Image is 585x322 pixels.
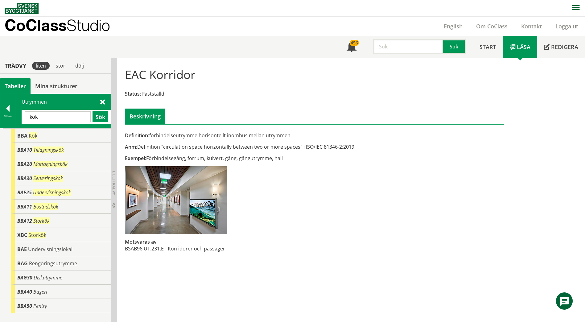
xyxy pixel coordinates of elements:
[28,232,46,238] span: Storkök
[28,246,72,253] span: Undervisningslokal
[473,36,503,58] a: Start
[11,171,111,185] div: Gå till informationssidan för CoClass Studio
[17,303,32,309] span: BBA50
[17,246,27,253] span: BAE
[347,43,356,52] span: Notifikationer
[350,40,359,46] div: 456
[11,299,111,313] div: Gå till informationssidan för CoClass Studio
[33,203,58,210] span: Bostadskök
[17,217,32,224] span: BBA12
[33,161,68,167] span: Mottagningskök
[111,171,117,195] span: Dölj trädvy
[29,260,77,267] span: Rengöringsutrymme
[33,175,63,182] span: Serveringskök
[31,78,82,94] a: Mina strukturer
[125,155,374,162] div: Förbindelsegång, förrum, kulvert, gång, gångutrymme, hall
[11,214,111,228] div: Gå till informationssidan för CoClass Studio
[480,43,496,51] span: Start
[125,238,157,245] span: Motsvaras av
[33,189,71,196] span: Undervisningskök
[17,189,32,196] span: BAE25
[17,203,32,210] span: BBA11
[17,132,27,139] span: BBA
[11,285,111,299] div: Gå till informationssidan för CoClass Studio
[33,217,50,224] span: Storkök
[17,260,28,267] span: BAG
[17,288,32,295] span: BBA40
[125,68,196,81] h1: EAC Korridor
[33,147,64,153] span: Tillagningskök
[125,132,374,139] div: förbindelseutrymme horisontellt inomhus mellan utrymmen
[142,90,164,97] span: Fastställd
[11,185,111,200] div: Gå till informationssidan för CoClass Studio
[437,23,469,30] a: English
[443,39,466,54] button: Sök
[11,242,111,256] div: Gå till informationssidan för CoClass Studio
[93,111,108,122] button: Sök
[125,143,374,150] div: Definition "circulation space horizontally between two or more spaces" i ISO/IEC 81346-2:2019.
[11,228,111,242] div: Gå till informationssidan för CoClass Studio
[125,109,165,124] div: Beskrivning
[469,23,514,30] a: Om CoClass
[125,166,227,234] img: eac-korridor.jpg
[17,232,27,238] span: XBC
[29,132,37,139] span: Kök
[0,114,16,119] div: Tillbaka
[100,98,105,105] span: Stäng sök
[34,274,62,281] span: Diskutrymme
[11,129,111,143] div: Gå till informationssidan för CoClass Studio
[52,62,69,70] div: stor
[549,23,585,30] a: Logga ut
[16,94,111,128] div: Utrymmen
[125,143,137,150] span: Anm:
[514,23,549,30] a: Kontakt
[537,36,585,58] a: Redigera
[17,175,32,182] span: BBA30
[551,43,578,51] span: Redigera
[125,155,146,162] span: Exempel:
[5,22,110,29] p: CoClass
[67,16,110,34] span: Studio
[72,62,88,70] div: dölj
[11,200,111,214] div: Gå till informationssidan för CoClass Studio
[11,270,111,285] div: Gå till informationssidan för CoClass Studio
[1,62,30,69] div: Trädvy
[125,245,151,252] td: BSAB96 UT:
[25,111,91,122] input: Sök
[517,43,530,51] span: Läsa
[503,36,537,58] a: Läsa
[125,90,141,97] span: Status:
[125,132,149,139] span: Definition:
[373,39,443,54] input: Sök
[11,143,111,157] div: Gå till informationssidan för CoClass Studio
[33,288,47,295] span: Bageri
[17,147,32,153] span: BBA10
[340,36,363,58] a: 456
[151,245,225,252] td: 231.E - Korridorer och passager
[5,3,39,14] img: Svensk Byggtjänst
[17,274,32,281] span: BAG30
[33,303,47,309] span: Pentry
[5,17,123,36] a: CoClassStudio
[11,157,111,171] div: Gå till informationssidan för CoClass Studio
[17,161,32,167] span: BBA20
[11,256,111,270] div: Gå till informationssidan för CoClass Studio
[32,62,50,70] div: liten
